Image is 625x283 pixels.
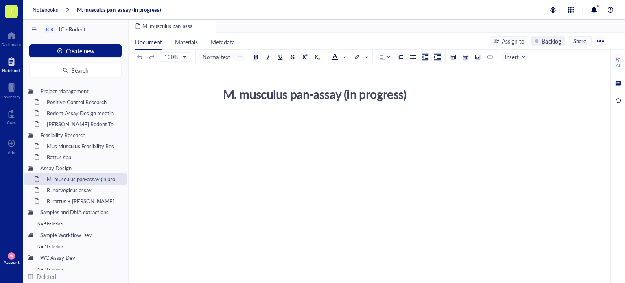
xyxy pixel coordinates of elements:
[43,184,123,196] div: R. norvegicus assay
[43,97,123,108] div: Positive Control Research
[203,53,243,61] span: Normal text
[164,53,186,61] span: 100%
[43,195,123,207] div: R. rattus + [PERSON_NAME]
[37,252,123,263] div: WC Assay Dev
[542,37,561,46] div: Backlog
[175,38,198,46] span: Materials
[573,37,586,45] span: Share
[37,86,123,97] div: Project Management
[43,151,123,163] div: Rattus spp.
[1,42,22,47] div: Dashboard
[72,67,89,74] span: Search
[568,36,592,46] button: Share
[4,260,20,265] div: Account
[46,26,54,32] div: ICR
[2,81,20,99] a: Inventory
[37,229,123,241] div: Sample Workflow Dev
[7,120,16,125] div: Core
[211,38,235,46] span: Metadata
[2,94,20,99] div: Inventory
[219,84,509,104] div: M. musculus pan-assay (in progress)
[8,150,15,155] div: Add
[135,38,162,46] span: Document
[37,162,123,174] div: Assay Design
[43,173,123,185] div: M. musculus pan-assay (in progress)
[43,140,123,152] div: Mus Musculus Feasibility Research
[59,25,85,33] span: IC - Rodent
[66,48,94,54] span: Create new
[29,44,122,57] button: Create new
[2,68,21,73] div: Notebook
[37,206,123,218] div: Samples and DNA extractions
[2,55,21,73] a: Notebook
[37,272,56,281] div: Deleted
[7,107,16,125] a: Core
[502,37,524,46] div: Assign to
[505,53,526,61] span: Insert
[33,6,58,13] a: Notebooks
[24,218,127,229] div: No files inside
[24,241,127,252] div: No files inside
[37,129,123,141] div: Feasibility Research
[43,107,123,119] div: Rodent Assay Design meeting_[DATE]
[9,254,13,258] span: MB
[1,29,22,47] a: Dashboard
[24,263,127,275] div: No files inside
[29,64,122,77] button: Search
[43,118,123,130] div: [PERSON_NAME] Rodent Test Full Proposal
[9,5,13,15] span: T
[77,6,161,13] a: M. musculus pan-assay (in progress)
[616,63,620,68] div: AI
